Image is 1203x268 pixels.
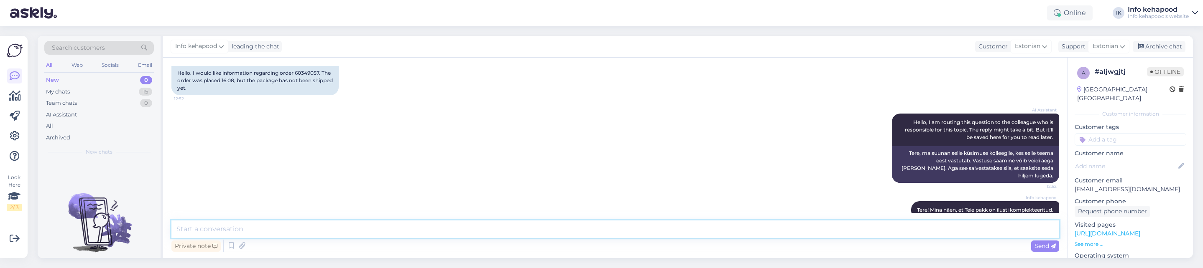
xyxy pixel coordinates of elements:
span: Offline [1147,67,1184,76]
div: All [44,60,54,71]
div: Online [1047,5,1093,20]
div: Customer [975,42,1008,51]
p: See more ... [1075,240,1186,248]
div: Hello. I would like information regarding order 60349057. The order was placed 16.08, but the pac... [171,66,339,95]
p: Customer phone [1075,197,1186,206]
div: Support [1058,42,1086,51]
div: AI Assistant [46,111,77,119]
div: Archive chat [1133,41,1185,52]
div: IK [1113,7,1124,19]
div: 0 [140,99,152,107]
span: Hello, I am routing this question to the colleague who is responsible for this topic. The reply m... [905,119,1055,140]
div: New [46,76,59,84]
div: 2 / 3 [7,204,22,211]
a: [URL][DOMAIN_NAME] [1075,230,1140,237]
img: No chats [38,178,161,253]
div: # aljwgjtj [1095,67,1147,77]
div: Email [136,60,154,71]
span: Info kehapood [1025,195,1057,201]
span: Estonian [1093,42,1118,51]
span: Info kehapood [175,42,217,51]
div: Info kehapood [1128,6,1189,13]
span: a [1082,70,1086,76]
a: Info kehapoodInfo kehapood's website [1128,6,1198,20]
span: New chats [86,148,112,156]
p: Customer tags [1075,123,1186,131]
div: Customer information [1075,110,1186,118]
span: Send [1034,242,1056,250]
div: Tere, ma suunan selle küsimuse kolleegile, kes selle teema eest vastutab. Vastuse saamine võib ve... [892,146,1059,183]
span: 12:52 [1025,183,1057,190]
span: Tere! Mina näen, et Teie pakk on ilusti komplekteeritud. [917,207,1053,213]
div: My chats [46,88,70,96]
span: Estonian [1015,42,1040,51]
span: Search customers [52,43,105,52]
div: [GEOGRAPHIC_DATA], [GEOGRAPHIC_DATA] [1077,85,1170,103]
div: Web [70,60,84,71]
div: Private note [171,240,221,252]
div: All [46,122,53,130]
input: Add name [1075,162,1177,171]
input: Add a tag [1075,133,1186,146]
div: Socials [100,60,120,71]
span: 12:52 [174,96,205,102]
div: Team chats [46,99,77,107]
p: [EMAIL_ADDRESS][DOMAIN_NAME] [1075,185,1186,194]
div: Look Here [7,174,22,211]
p: Visited pages [1075,220,1186,229]
img: Askly Logo [7,43,23,58]
span: AI Assistant [1025,107,1057,113]
div: 15 [139,88,152,96]
div: Info kehapood's website [1128,13,1189,20]
div: leading the chat [228,42,279,51]
div: Archived [46,134,70,142]
p: Operating system [1075,251,1186,260]
div: 0 [140,76,152,84]
p: Customer email [1075,176,1186,185]
div: Request phone number [1075,206,1150,217]
p: Customer name [1075,149,1186,158]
